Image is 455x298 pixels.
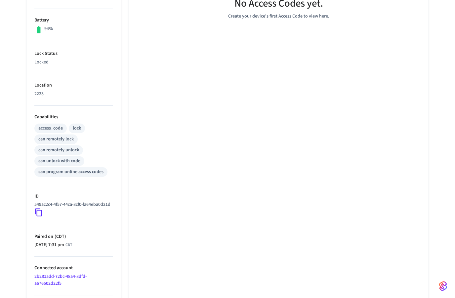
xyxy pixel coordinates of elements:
p: 2223 [34,91,113,97]
div: access_code [38,125,63,132]
p: Connected account [34,265,113,272]
p: Lock Status [34,50,113,57]
p: ID [34,193,113,200]
div: lock [73,125,81,132]
p: Battery [34,17,113,24]
div: can unlock with code [38,158,80,165]
span: ( CDT ) [53,233,66,240]
div: can remotely unlock [38,147,79,154]
p: Create your device's first Access Code to view here. [228,13,329,20]
p: 549ac2c4-4f57-44ca-8cf0-fa64eba0d21d [34,201,110,208]
p: Paired on [34,233,113,240]
p: Capabilities [34,114,113,121]
span: [DATE] 7:31 pm [34,242,64,248]
div: can program online access codes [38,168,103,175]
p: Locked [34,59,113,66]
a: 2b281add-72bc-48a4-8dfd-a676502d22f5 [34,273,87,287]
div: can remotely lock [38,136,74,143]
div: America/Chicago [34,242,72,248]
p: 94% [44,25,53,32]
p: Location [34,82,113,89]
img: SeamLogoGradient.69752ec5.svg [439,281,447,291]
span: CDT [65,242,72,248]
